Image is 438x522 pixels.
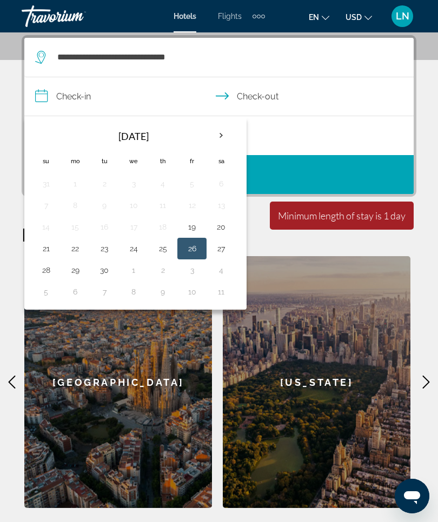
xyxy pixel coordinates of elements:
button: Change language [309,9,329,25]
button: Day 26 [183,241,201,256]
button: Day 25 [154,241,171,256]
button: Day 22 [67,241,84,256]
th: [DATE] [61,123,207,149]
button: Day 6 [213,176,230,191]
button: Day 28 [37,263,55,278]
button: Day 4 [213,263,230,278]
button: Day 9 [154,284,171,299]
button: Day 10 [125,198,142,213]
button: Day 1 [125,263,142,278]
button: Day 30 [96,263,113,278]
button: Change currency [346,9,372,25]
button: Next month [207,123,236,148]
button: Day 3 [183,263,201,278]
button: Day 11 [154,198,171,213]
button: Day 3 [125,176,142,191]
button: Day 13 [213,198,230,213]
a: [US_STATE] [223,256,410,508]
button: Day 21 [37,241,55,256]
button: Day 27 [213,241,230,256]
span: USD [346,13,362,22]
span: en [309,13,319,22]
button: Day 12 [183,198,201,213]
button: Day 5 [37,284,55,299]
button: Day 10 [183,284,201,299]
button: Day 16 [96,219,113,235]
button: Day 2 [96,176,113,191]
button: Day 31 [37,176,55,191]
button: Day 14 [37,219,55,235]
button: Check in and out dates [24,77,414,116]
a: Hotels [174,12,196,21]
button: Day 9 [96,198,113,213]
button: Day 8 [125,284,142,299]
h2: Featured Destinations [22,224,416,245]
button: Day 19 [183,219,201,235]
button: Day 7 [96,284,113,299]
button: Day 23 [96,241,113,256]
div: Search widget [24,38,414,194]
div: Minimum length of stay is 1 day [278,210,406,222]
button: Extra navigation items [253,8,265,25]
a: [GEOGRAPHIC_DATA] [24,256,212,508]
button: Day 8 [67,198,84,213]
button: Day 1 [67,176,84,191]
button: User Menu [388,5,416,28]
a: Flights [218,12,242,21]
button: Day 17 [125,219,142,235]
button: Day 20 [213,219,230,235]
button: Day 6 [67,284,84,299]
button: Day 29 [67,263,84,278]
button: Day 7 [37,198,55,213]
button: Day 2 [154,263,171,278]
button: Day 4 [154,176,171,191]
button: Day 11 [213,284,230,299]
iframe: Button to launch messaging window [395,479,429,513]
button: Day 15 [67,219,84,235]
button: Day 5 [183,176,201,191]
button: Day 18 [154,219,171,235]
span: LN [396,11,409,22]
a: Travorium [22,2,130,30]
button: Day 24 [125,241,142,256]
